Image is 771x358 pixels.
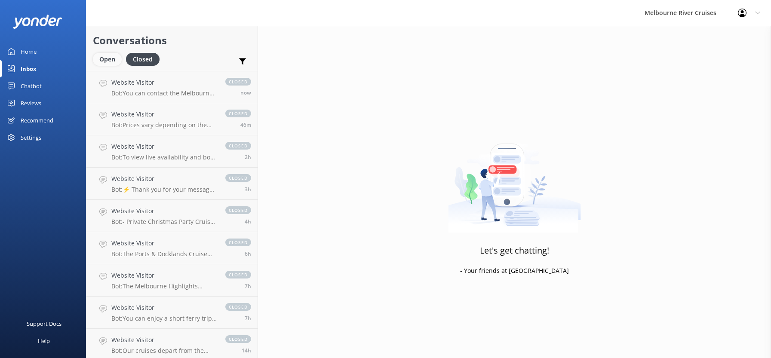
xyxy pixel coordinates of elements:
span: closed [225,335,251,343]
h4: Website Visitor [111,271,217,280]
span: closed [225,271,251,278]
p: Bot: The Melbourne Highlights Cruise offers a 2 to 2.5-hour sightseeing experience on the Yarra R... [111,282,217,290]
p: Bot: Our cruises depart from the following locations: - Spirit of Melbourne Dinner Cruise: Berth ... [111,347,217,355]
p: Bot: To view live availability and book your Melbourne River Cruise experience, please visit: [UR... [111,153,217,161]
p: Bot: The Ports & Docklands Cruise departs from Berth 2 at [GEOGRAPHIC_DATA]. Please check in at t... [111,250,217,258]
div: Closed [126,53,160,66]
div: Settings [21,129,41,146]
p: Bot: ⚡ Thank you for your message. Our office hours are Mon - Fri 9.30am - 5pm. We'll get back to... [111,186,217,193]
h4: Website Visitor [111,110,217,119]
a: Website VisitorBot:The Melbourne Highlights Cruise offers a 2 to 2.5-hour sightseeing experience ... [86,264,258,297]
span: closed [225,303,251,311]
a: Website VisitorBot:- Private Christmas Party Cruises are available for groups with a minimum size... [86,200,258,232]
span: Oct 01 2025 03:57pm (UTC +10:00) Australia/Sydney [240,89,251,96]
div: Support Docs [27,315,61,332]
a: Website VisitorBot:The Ports & Docklands Cruise departs from Berth 2 at [GEOGRAPHIC_DATA]. Please... [86,232,258,264]
a: Open [93,54,126,64]
span: closed [225,239,251,246]
div: Inbox [21,60,37,77]
h4: Website Visitor [111,206,217,216]
span: Oct 01 2025 08:49am (UTC +10:00) Australia/Sydney [245,282,251,290]
a: Website VisitorBot:⚡ Thank you for your message. Our office hours are Mon - Fri 9.30am - 5pm. We'... [86,168,258,200]
span: Oct 01 2025 01:02am (UTC +10:00) Australia/Sydney [242,347,251,354]
span: closed [225,142,251,150]
div: Chatbot [21,77,42,95]
img: artwork of a man stealing a conversation from at giant smartphone [448,125,581,233]
p: Bot: You can enjoy a short ferry trip on the [GEOGRAPHIC_DATA]. It's a great way to explore [GEOG... [111,315,217,322]
h2: Conversations [93,32,251,49]
span: Oct 01 2025 11:22am (UTC +10:00) Australia/Sydney [245,218,251,225]
h4: Website Visitor [111,303,217,312]
h4: Website Visitor [111,78,217,87]
span: Oct 01 2025 12:33pm (UTC +10:00) Australia/Sydney [245,186,251,193]
div: Home [21,43,37,60]
span: Oct 01 2025 08:16am (UTC +10:00) Australia/Sydney [245,315,251,322]
a: Website VisitorBot:Prices vary depending on the tour, season, group size, and fare type. For the ... [86,103,258,135]
span: closed [225,174,251,182]
img: yonder-white-logo.png [13,15,62,29]
p: - Your friends at [GEOGRAPHIC_DATA] [460,266,569,275]
h3: Let's get chatting! [480,244,549,257]
span: Oct 01 2025 09:28am (UTC +10:00) Australia/Sydney [245,250,251,257]
h4: Website Visitor [111,335,217,345]
span: Oct 01 2025 03:11pm (UTC +10:00) Australia/Sydney [240,121,251,129]
a: Website VisitorBot:You can contact the Melbourne River Cruises team by emailing [EMAIL_ADDRESS][D... [86,71,258,103]
h4: Website Visitor [111,174,217,184]
div: Reviews [21,95,41,112]
span: closed [225,110,251,117]
div: Recommend [21,112,53,129]
h4: Website Visitor [111,239,217,248]
span: Oct 01 2025 01:27pm (UTC +10:00) Australia/Sydney [245,153,251,161]
a: Website VisitorBot:You can enjoy a short ferry trip on the [GEOGRAPHIC_DATA]. It's a great way to... [86,297,258,329]
p: Bot: Prices vary depending on the tour, season, group size, and fare type. For the most up-to-dat... [111,121,217,129]
span: closed [225,206,251,214]
div: Help [38,332,50,349]
span: closed [225,78,251,86]
a: Website VisitorBot:To view live availability and book your Melbourne River Cruise experience, ple... [86,135,258,168]
h4: Website Visitor [111,142,217,151]
p: Bot: You can contact the Melbourne River Cruises team by emailing [EMAIL_ADDRESS][DOMAIN_NAME]. V... [111,89,217,97]
p: Bot: - Private Christmas Party Cruises are available for groups with a minimum size of 35. They i... [111,218,217,226]
a: Closed [126,54,164,64]
div: Open [93,53,122,66]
